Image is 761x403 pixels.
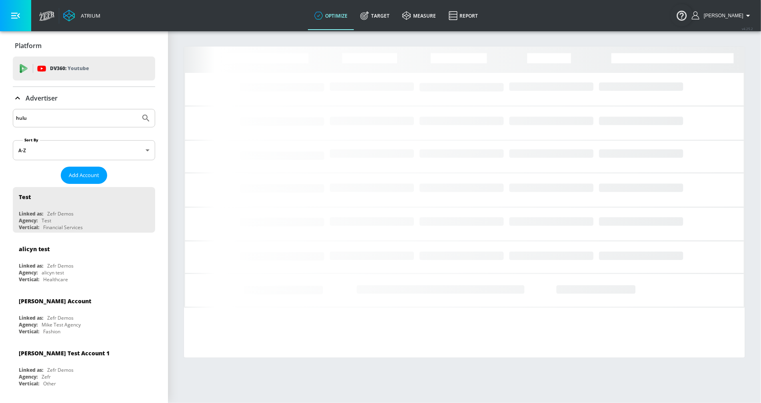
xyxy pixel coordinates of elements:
div: alicyn test [19,245,50,253]
div: Linked as: [19,210,43,217]
p: Youtube [68,64,89,73]
span: v 4.25.2 [742,26,753,31]
div: Mike Test Agency [42,321,81,328]
div: Linked as: [19,367,43,373]
div: Agency: [19,269,38,276]
div: TestLinked as:Zefr DemosAgency:TestVertical:Financial Services [13,187,155,233]
div: Agency: [19,373,38,380]
div: Linked as: [19,314,43,321]
p: DV360: [50,64,89,73]
div: alicyn testLinked as:Zefr DemosAgency:alicyn testVertical:Healthcare [13,239,155,285]
button: Open Resource Center [671,4,693,26]
div: Vertical: [19,380,39,387]
div: A-Z [13,140,155,160]
div: Zefr Demos [47,367,74,373]
div: Zefr [42,373,51,380]
button: Add Account [61,167,107,184]
input: Search by name [16,113,137,123]
div: [PERSON_NAME] Test Account 1Linked as:Zefr DemosAgency:ZefrVertical:Other [13,343,155,389]
span: login as: rebecca.streightiff@zefr.com [701,13,743,18]
div: Test [42,217,51,224]
p: Advertiser [26,94,58,103]
button: Submit Search [137,109,155,127]
a: Target [354,1,396,30]
div: Advertiser [13,87,155,109]
a: measure [396,1,442,30]
div: Fashion [43,328,60,335]
span: Add Account [69,171,99,180]
div: Zefr Demos [47,262,74,269]
div: [PERSON_NAME] AccountLinked as:Zefr DemosAgency:Mike Test AgencyVertical:Fashion [13,291,155,337]
div: Platform [13,34,155,57]
div: Atrium [78,12,100,19]
div: Zefr Demos [47,314,74,321]
div: Agency: [19,321,38,328]
div: Healthcare [43,276,68,283]
div: Zefr Demos [47,210,74,217]
label: Sort By [23,137,40,143]
p: Platform [15,41,42,50]
div: Linked as: [19,262,43,269]
a: optimize [308,1,354,30]
div: Vertical: [19,224,39,231]
div: Agency: [19,217,38,224]
a: Report [442,1,484,30]
div: Test [19,193,31,201]
div: Financial Services [43,224,83,231]
div: alicyn test [42,269,64,276]
a: Atrium [63,10,100,22]
div: [PERSON_NAME] Account [19,297,91,305]
div: Vertical: [19,328,39,335]
div: [PERSON_NAME] Test Account 1 [19,349,110,357]
button: [PERSON_NAME] [692,11,753,20]
div: Vertical: [19,276,39,283]
div: DV360: Youtube [13,56,155,81]
div: Other [43,380,56,387]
